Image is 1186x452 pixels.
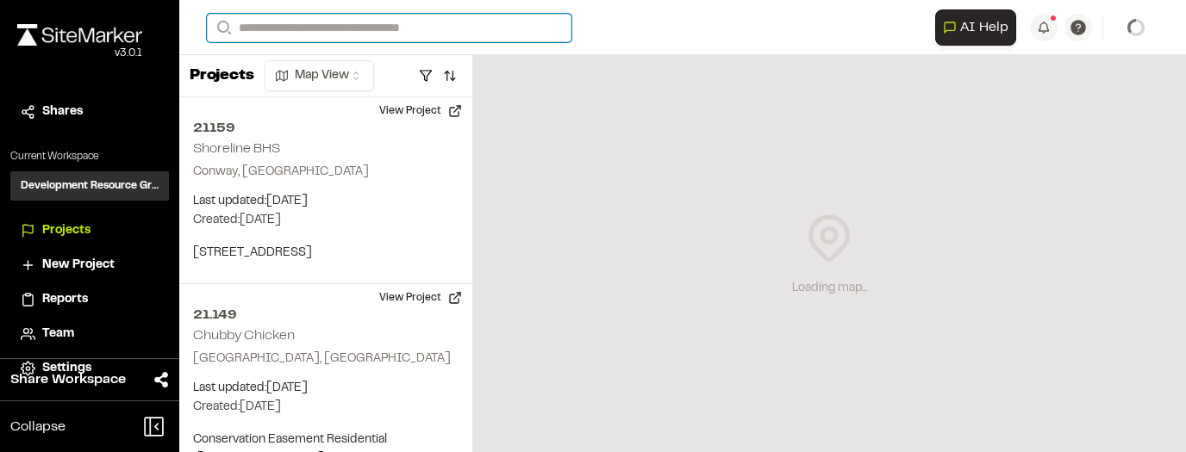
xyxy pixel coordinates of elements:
h2: Shoreline BHS [193,143,280,155]
p: Projects [190,65,254,88]
span: AI Help [960,17,1008,38]
img: rebrand.png [17,24,142,46]
a: Shares [21,102,159,121]
p: [STREET_ADDRESS] [193,244,459,263]
p: Last updated: [DATE] [193,379,459,398]
span: Collapse [10,417,66,437]
button: View Project [369,284,472,312]
h2: 21.149 [193,305,459,325]
a: Team [21,325,159,344]
button: Search [207,14,238,42]
p: [GEOGRAPHIC_DATA], [GEOGRAPHIC_DATA] [193,350,459,368]
p: Last updated: [DATE] [193,192,459,211]
a: New Project [21,256,159,275]
h3: Development Resource Group [21,178,159,194]
div: Oh geez...please don't... [17,46,142,61]
button: View Project [369,97,472,125]
span: Projects [42,221,91,240]
span: Reports [42,290,88,309]
p: Created: [DATE] [193,211,459,230]
h2: Chubby Chicken [193,330,295,342]
span: Share Workspace [10,369,126,390]
span: Team [42,325,74,344]
a: Reports [21,290,159,309]
p: Created: [DATE] [193,398,459,417]
span: New Project [42,256,115,275]
p: Conway, [GEOGRAPHIC_DATA] [193,163,459,182]
button: Open AI Assistant [935,9,1016,46]
div: Loading map... [792,279,867,298]
div: Open AI Assistant [935,9,1023,46]
span: Shares [42,102,83,121]
h2: 21159 [193,118,459,139]
a: Projects [21,221,159,240]
p: Current Workspace [10,149,169,164]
